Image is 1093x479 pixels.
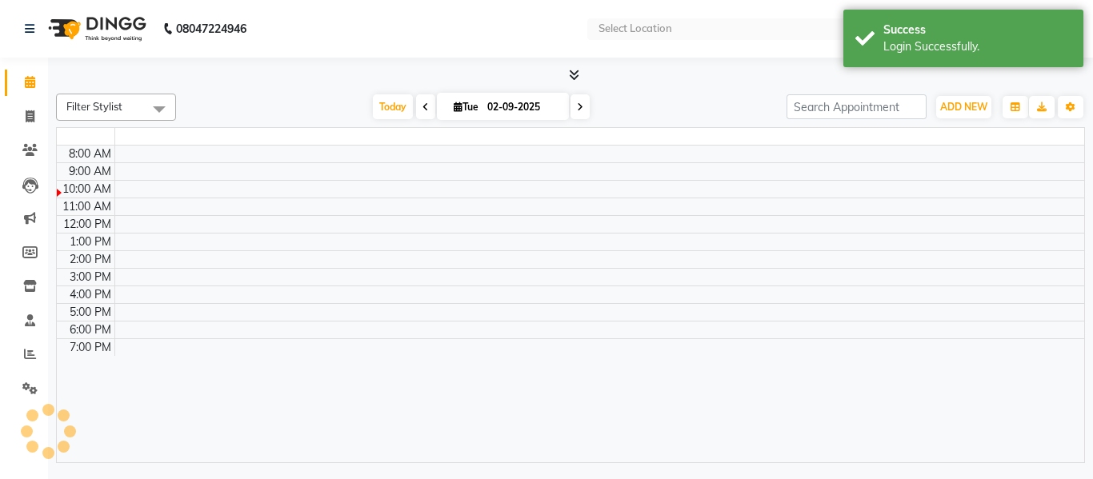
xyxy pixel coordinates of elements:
div: 4:00 PM [66,286,114,303]
input: 2025-09-02 [482,95,563,119]
input: Search Appointment [787,94,927,119]
div: 5:00 PM [66,304,114,321]
div: 11:00 AM [59,198,114,215]
span: ADD NEW [940,101,987,113]
div: 10:00 AM [59,181,114,198]
div: 12:00 PM [60,216,114,233]
span: Today [373,94,413,119]
div: 8:00 AM [66,146,114,162]
div: Login Successfully. [883,38,1071,55]
b: 08047224946 [176,6,246,51]
div: 2:00 PM [66,251,114,268]
div: 1:00 PM [66,234,114,250]
div: 3:00 PM [66,269,114,285]
div: 9:00 AM [66,163,114,180]
span: Filter Stylist [66,100,122,113]
button: ADD NEW [936,96,991,118]
span: Tue [450,101,482,113]
img: logo [41,6,150,51]
div: Success [883,22,1071,38]
div: 7:00 PM [66,339,114,356]
div: 6:00 PM [66,321,114,338]
div: Select Location [599,21,672,37]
